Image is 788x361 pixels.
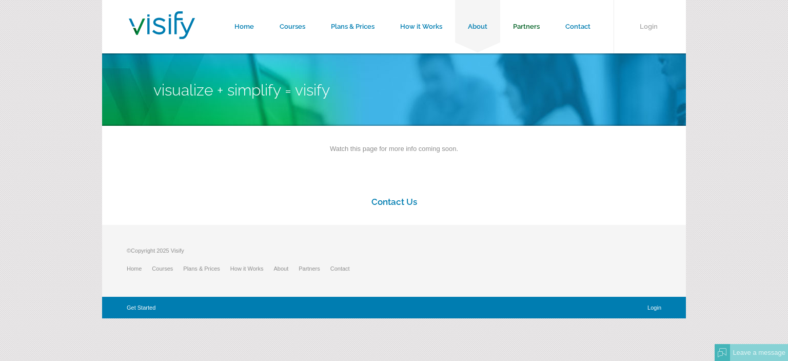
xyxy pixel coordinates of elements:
[127,305,155,311] a: Get Started
[152,265,183,272] a: Courses
[230,265,274,272] a: How it Works
[647,305,661,311] a: Login
[129,11,195,39] img: Visify Training
[330,265,360,272] a: Contact
[127,245,360,261] p: ©
[371,197,417,207] a: Contact Us
[128,144,660,159] p: Watch this page for more info coming soon.
[127,265,152,272] a: Home
[730,344,788,361] div: Leave a message
[718,348,727,357] img: Offline
[273,265,299,272] a: About
[183,265,230,272] a: Plans & Prices
[153,81,330,99] span: Visualize + Simplify = Visify
[129,27,195,42] a: Visify Training
[299,265,330,272] a: Partners
[131,248,184,254] span: Copyright 2025 Visify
